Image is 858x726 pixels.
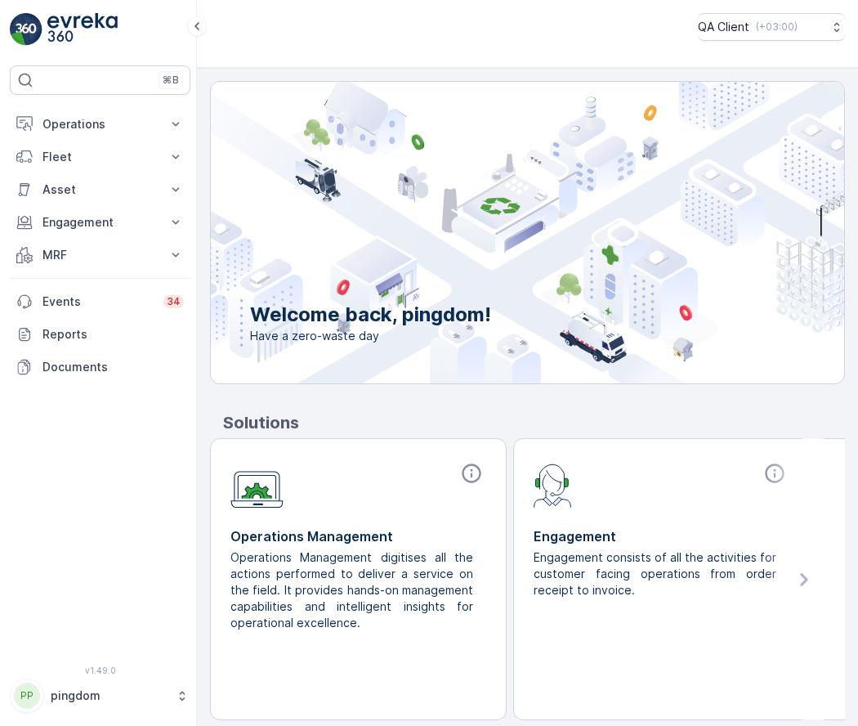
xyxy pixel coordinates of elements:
[42,326,184,343] p: Reports
[137,82,844,383] img: city illustration
[42,214,158,231] p: Engagement
[698,13,845,41] button: QA Client(+03:00)
[534,462,572,508] img: module-icon
[10,108,190,141] button: Operations
[698,19,749,35] p: QA Client
[230,549,473,631] p: Operations Management digitises all the actions performed to deliver a service on the field. It p...
[534,527,789,546] p: Engagement
[534,549,776,598] p: Engagement consists of all the activities for customer facing operations from order receipt to in...
[10,239,190,271] button: MRF
[163,74,179,87] p: ⌘B
[42,247,158,263] p: MRF
[14,683,40,709] div: PP
[10,285,190,318] a: Events34
[42,294,154,310] p: Events
[42,181,158,198] p: Asset
[10,679,190,713] button: PPpingdom
[10,13,42,46] img: logo
[10,206,190,239] button: Engagement
[10,141,190,173] button: Fleet
[42,149,158,165] p: Fleet
[10,173,190,206] button: Asset
[42,116,158,132] p: Operations
[10,665,190,675] span: v 1.49.0
[756,20,798,34] p: ( +03:00 )
[230,462,284,509] img: module-icon
[230,527,486,546] p: Operations Management
[10,318,190,351] a: Reports
[10,351,190,383] a: Documents
[47,13,118,46] img: logo_light-DOdMpM7g.png
[250,302,491,328] p: Welcome back, pingdom!
[42,359,184,375] p: Documents
[223,410,845,435] p: Solutions
[250,328,491,344] span: Have a zero-waste day
[51,688,168,704] p: pingdom
[167,295,181,308] p: 34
